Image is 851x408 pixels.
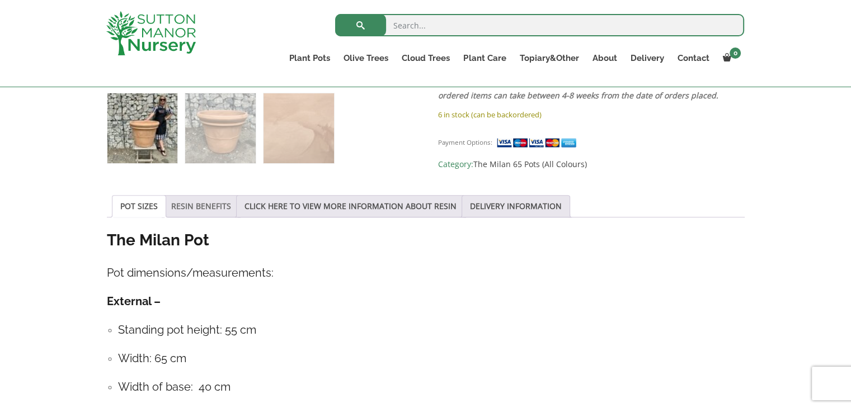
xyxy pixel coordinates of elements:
a: The Milan 65 Pots (All Colours) [473,159,587,169]
a: Topiary&Other [513,50,585,66]
h4: Width of base: 40 cm [118,378,745,396]
span: Category: [438,158,744,171]
a: RESIN BENEFITS [171,196,231,217]
h4: Standing pot height: 55 cm [118,321,745,339]
h4: Pot dimensions/measurements: [107,264,745,282]
input: Search... [335,14,744,36]
a: DELIVERY INFORMATION [470,196,562,217]
span: 0 [730,48,741,59]
a: About [585,50,623,66]
a: Plant Care [457,50,513,66]
img: payment supported [496,137,580,149]
a: Contact [670,50,716,66]
a: 0 [716,50,744,66]
a: Delivery [623,50,670,66]
a: Cloud Trees [395,50,457,66]
a: POT SIZES [120,196,158,217]
small: Payment Options: [438,138,492,146]
strong: The Milan Pot [107,231,209,249]
img: The Milan Pot 65 Colour Terracotta - Image 2 [185,93,255,163]
img: The Milan Pot 65 Colour Terracotta [107,93,177,163]
img: The Milan Pot 65 Colour Terracotta - Image 3 [264,93,333,163]
p: 6 in stock (can be backordered) [438,108,744,121]
a: CLICK HERE TO VIEW MORE INFORMATION ABOUT RESIN [245,196,457,217]
a: Plant Pots [283,50,337,66]
strong: External – [107,295,161,308]
a: Olive Trees [337,50,395,66]
h4: Width: 65 cm [118,350,745,367]
img: logo [106,11,196,55]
